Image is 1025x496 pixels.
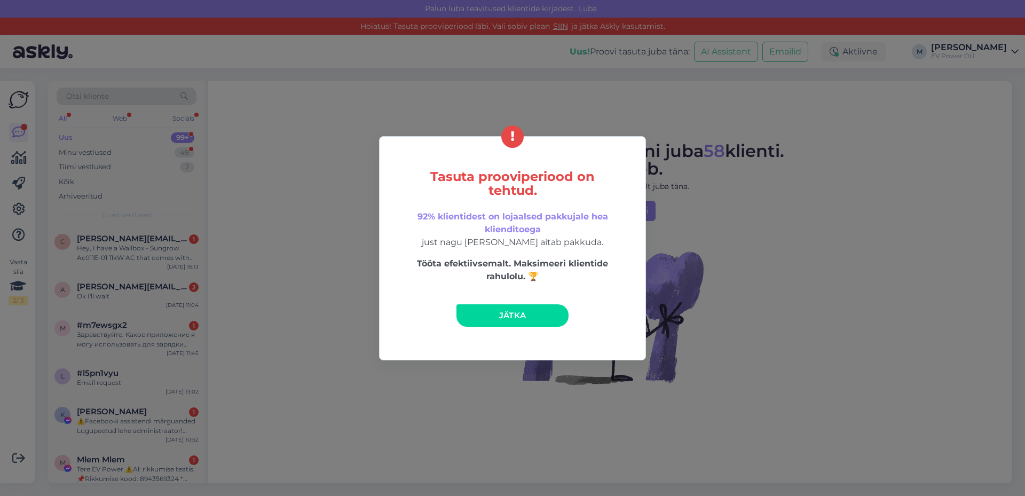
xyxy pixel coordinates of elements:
[456,304,569,327] a: Jätka
[417,211,608,234] span: 92% klientidest on lojaalsed pakkujale hea klienditoega
[499,310,526,320] span: Jätka
[402,257,623,283] p: Tööta efektiivsemalt. Maksimeeri klientide rahulolu. 🏆
[402,170,623,198] h5: Tasuta prooviperiood on tehtud.
[402,210,623,249] p: just nagu [PERSON_NAME] aitab pakkuda.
